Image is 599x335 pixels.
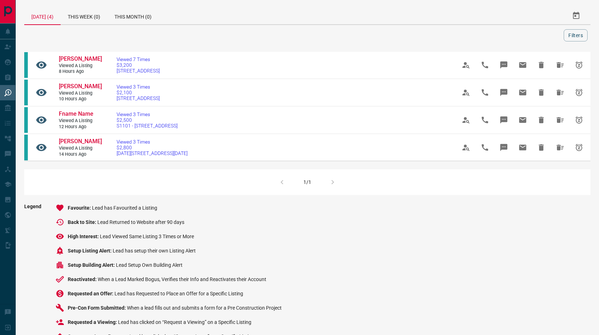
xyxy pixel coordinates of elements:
[117,139,188,156] a: Viewed 3 Times$2,800[DATE][STREET_ADDRESS][DATE]
[59,124,102,130] span: 12 hours ago
[514,111,531,129] span: Email
[514,84,531,101] span: Email
[24,107,28,133] div: condos.ca
[117,68,160,74] span: [STREET_ADDRESS]
[59,96,102,102] span: 10 hours ago
[68,291,114,296] span: Requested an Offer
[59,69,102,75] span: 8 hours ago
[59,118,102,124] span: Viewed a Listing
[570,56,588,74] span: Snooze
[117,139,188,145] span: Viewed 3 Times
[533,111,550,129] span: Hide
[457,56,475,74] span: View Profile
[98,276,266,282] span: When a Lead Marked Bogus, Verifies their Info and Reactivates their Account
[564,29,588,41] button: Filters
[552,84,569,101] span: Hide All from Carlos Mancilla
[533,56,550,74] span: Hide
[117,145,188,150] span: $2,800
[59,55,102,62] span: [PERSON_NAME]
[59,83,102,90] a: [PERSON_NAME]
[514,139,531,156] span: Email
[24,7,61,25] div: [DATE] (4)
[552,111,569,129] span: Hide All from Fname Name
[303,179,311,185] div: 1/1
[476,56,493,74] span: Call
[117,84,160,90] span: Viewed 3 Times
[24,52,28,78] div: condos.ca
[533,84,550,101] span: Hide
[570,139,588,156] span: Snooze
[476,84,493,101] span: Call
[117,111,178,117] span: Viewed 3 Times
[59,151,102,157] span: 14 hours ago
[59,110,93,117] span: Fname Name
[68,219,97,225] span: Back to Site
[61,7,107,24] div: This Week (0)
[476,139,493,156] span: Call
[117,84,160,101] a: Viewed 3 Times$2,100[STREET_ADDRESS]
[59,55,102,63] a: [PERSON_NAME]
[127,305,282,311] span: When a lead fills out and submits a form for a Pre Construction Project
[495,56,512,74] span: Message
[59,138,102,145] a: [PERSON_NAME]
[457,139,475,156] span: View Profile
[570,111,588,129] span: Snooze
[68,276,98,282] span: Reactivated
[107,7,159,24] div: This Month (0)
[68,305,127,311] span: Pre-Con Form Submitted
[514,56,531,74] span: Email
[59,90,102,96] span: Viewed a Listing
[457,111,475,129] span: View Profile
[117,56,160,74] a: Viewed 7 Times$3,200[STREET_ADDRESS]
[68,262,116,268] span: Setup Building Alert
[113,248,196,254] span: Lead has setup their own Listing Alert
[24,135,28,160] div: condos.ca
[59,138,102,145] span: [PERSON_NAME]
[457,84,475,101] span: View Profile
[114,291,243,296] span: Lead has Requested to Place an Offer for a Specific Listing
[68,319,118,325] span: Requested a Viewing
[570,84,588,101] span: Snooze
[97,219,184,225] span: Lead Returned to Website after 90 days
[568,7,585,24] button: Select Date Range
[59,63,102,69] span: Viewed a Listing
[117,95,160,101] span: [STREET_ADDRESS]
[117,117,178,123] span: $2,500
[117,62,160,68] span: $3,200
[117,56,160,62] span: Viewed 7 Times
[118,319,251,325] span: Lead has clicked on “Request a Viewing” on a Specific Listing
[495,111,512,129] span: Message
[533,139,550,156] span: Hide
[117,150,188,156] span: [DATE][STREET_ADDRESS][DATE]
[92,205,157,211] span: Lead has Favourited a Listing
[117,111,178,129] a: Viewed 3 Times$2,500S1101 - [STREET_ADDRESS]
[117,123,178,129] span: S1101 - [STREET_ADDRESS]
[68,234,100,239] span: High Interest
[68,248,113,254] span: Setup Listing Alert
[68,205,92,211] span: Favourite
[117,90,160,95] span: $2,100
[495,84,512,101] span: Message
[59,110,102,118] a: Fname Name
[24,80,28,105] div: condos.ca
[552,139,569,156] span: Hide All from Rita Haileab
[100,234,194,239] span: Lead Viewed Same Listing 3 Times or More
[116,262,183,268] span: Lead Setup Own Building Alert
[59,145,102,151] span: Viewed a Listing
[552,56,569,74] span: Hide All from Rita Haileab
[476,111,493,129] span: Call
[495,139,512,156] span: Message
